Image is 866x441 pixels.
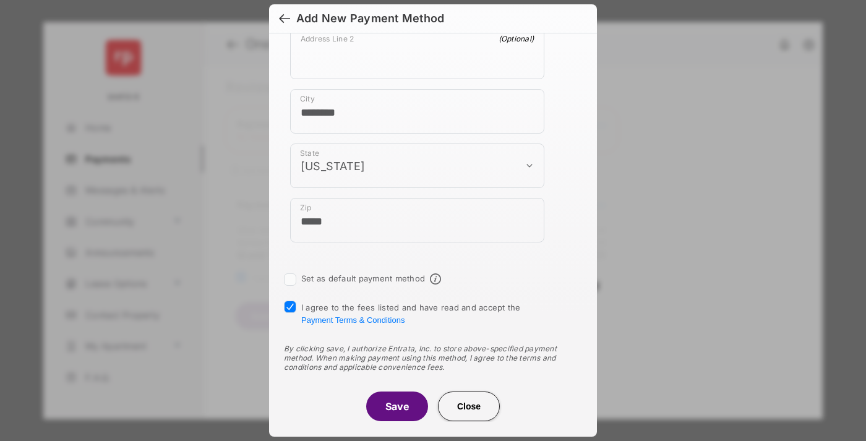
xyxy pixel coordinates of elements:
button: Save [366,392,428,421]
button: I agree to the fees listed and have read and accept the [301,315,405,325]
span: I agree to the fees listed and have read and accept the [301,302,521,325]
span: Default payment method info [430,273,441,285]
div: payment_method_screening[postal_addresses][addressLine2] [290,28,544,79]
div: Add New Payment Method [296,12,444,25]
label: Set as default payment method [301,273,425,283]
button: Close [438,392,500,421]
div: payment_method_screening[postal_addresses][postalCode] [290,198,544,242]
div: payment_method_screening[postal_addresses][locality] [290,89,544,134]
div: payment_method_screening[postal_addresses][administrativeArea] [290,143,544,188]
div: By clicking save, I authorize Entrata, Inc. to store above-specified payment method. When making ... [284,344,582,372]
